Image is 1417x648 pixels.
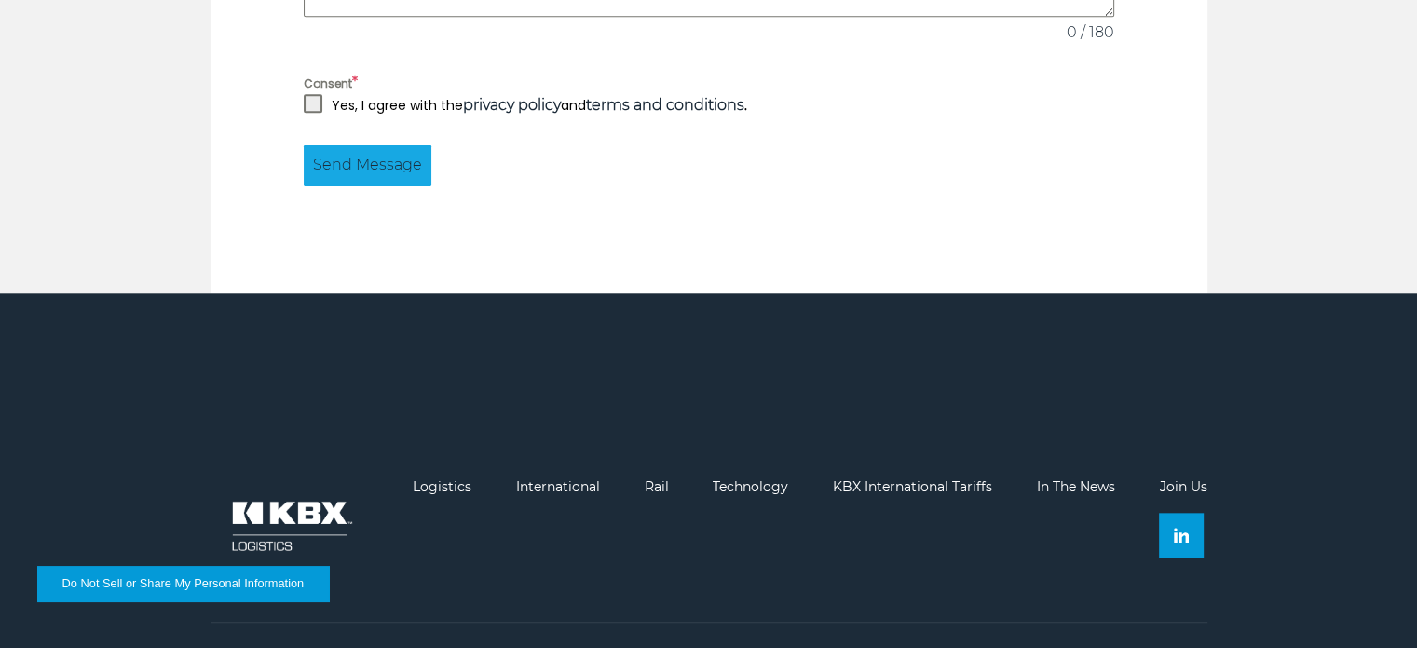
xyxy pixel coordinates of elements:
[463,96,561,114] a: privacy policy
[713,478,788,495] a: Technology
[313,154,422,176] span: Send Message
[645,478,669,495] a: Rail
[516,478,600,495] a: International
[586,96,747,115] strong: .
[1067,21,1114,44] span: 0 / 180
[37,566,329,601] button: Do Not Sell or Share My Personal Information
[1159,478,1206,495] a: Join Us
[1037,478,1115,495] a: In The News
[413,478,471,495] a: Logistics
[304,72,1114,94] label: Consent
[332,94,747,117] p: Yes, I agree with the and
[211,479,369,572] img: kbx logo
[1174,528,1189,543] img: Linkedin
[586,96,744,114] a: terms and conditions
[304,145,431,186] button: Send Message
[833,478,992,495] a: KBX International Tariffs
